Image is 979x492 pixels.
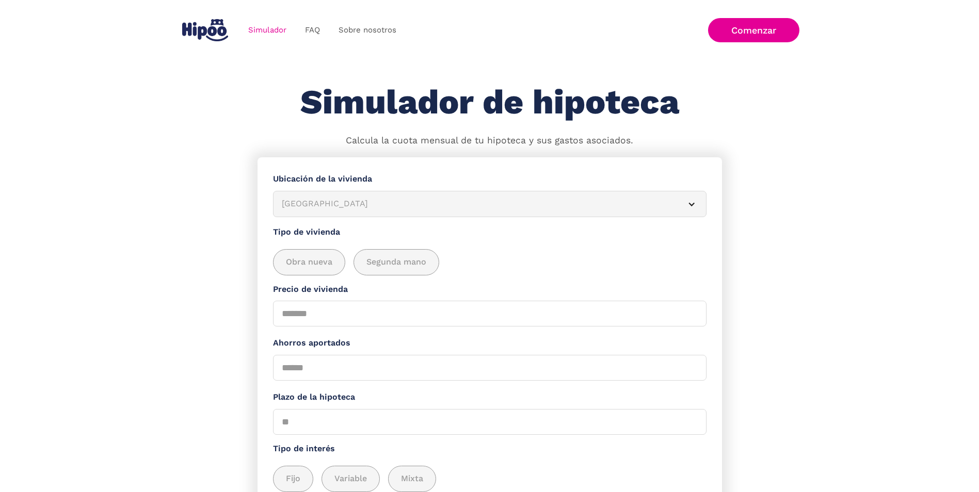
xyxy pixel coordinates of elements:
label: Plazo de la hipoteca [273,391,707,404]
span: Variable [334,472,367,485]
label: Tipo de interés [273,442,707,455]
label: Tipo de vivienda [273,226,707,239]
label: Ahorros aportados [273,337,707,350]
div: add_description_here [273,466,707,492]
article: [GEOGRAPHIC_DATA] [273,191,707,217]
span: Fijo [286,472,300,485]
span: Segunda mano [366,256,426,269]
label: Ubicación de la vivienda [273,173,707,186]
a: FAQ [296,20,329,40]
div: add_description_here [273,249,707,275]
a: Simulador [239,20,296,40]
h1: Simulador de hipoteca [300,84,679,121]
span: Mixta [401,472,423,485]
a: Comenzar [708,18,799,42]
div: [GEOGRAPHIC_DATA] [282,198,673,210]
span: Obra nueva [286,256,332,269]
label: Precio de vivienda [273,283,707,296]
p: Calcula la cuota mensual de tu hipoteca y sus gastos asociados. [346,134,633,147]
a: home [180,15,231,45]
a: Sobre nosotros [329,20,406,40]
